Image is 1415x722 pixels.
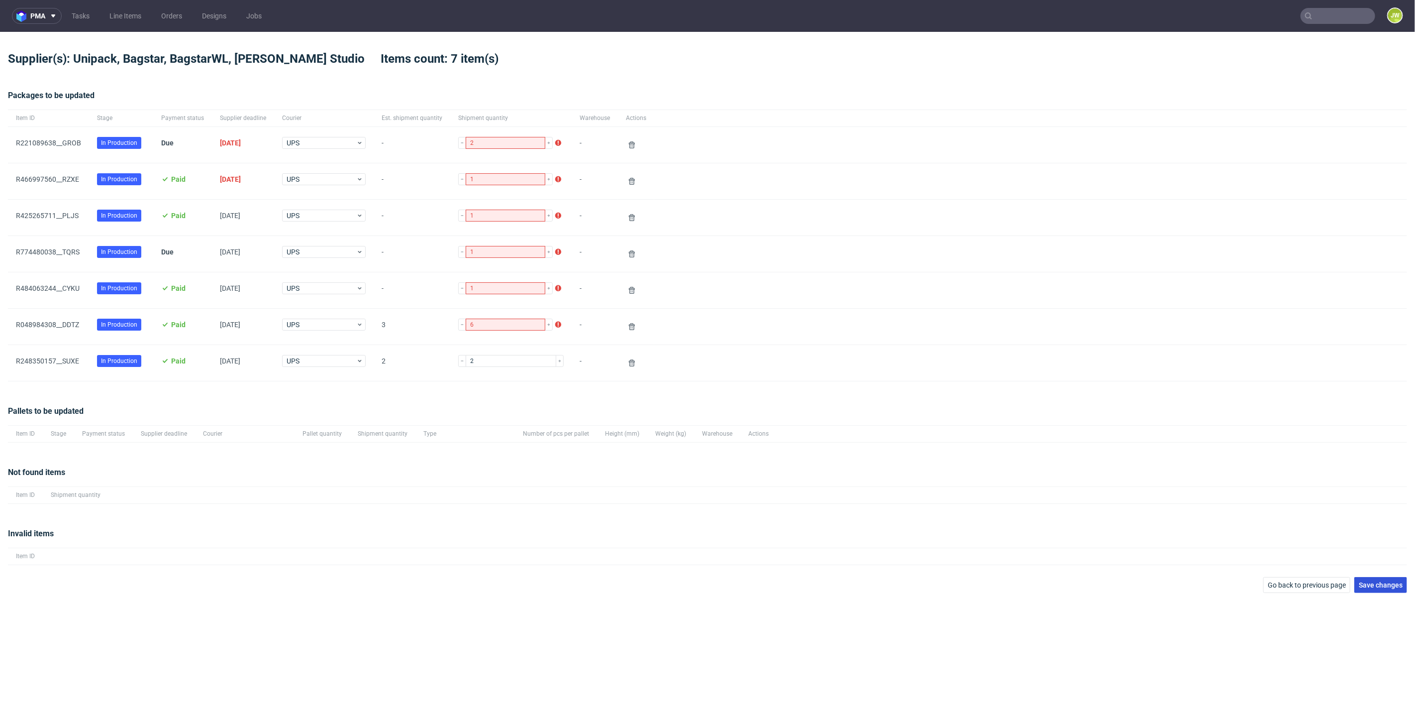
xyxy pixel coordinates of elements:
a: R484063244__CYKU [16,284,80,292]
a: Orders [155,8,188,24]
span: Shipment quantity [51,491,101,499]
span: UPS [287,356,356,366]
span: Warehouse [702,430,732,438]
span: [DATE] [220,321,240,329]
a: Tasks [66,8,96,24]
span: - [382,248,442,260]
button: Go back to previous page [1263,577,1350,593]
span: Courier [282,114,366,122]
span: - [580,212,610,224]
span: Save changes [1359,582,1403,589]
span: 3 [382,321,442,333]
span: Shipment quantity [458,114,564,122]
span: Payment status [82,430,125,438]
span: Est. shipment quantity [382,114,442,122]
span: - [382,175,442,187]
span: Number of pcs per pallet [523,430,589,438]
span: Paid [171,284,186,292]
span: Stage [51,430,66,438]
span: - [580,139,610,151]
span: Warehouse [580,114,610,122]
span: In Production [101,320,137,329]
button: Save changes [1354,577,1407,593]
span: - [580,284,610,296]
a: R048984308__DDTZ [16,321,79,329]
div: Invalid items [8,528,1407,548]
img: logo [16,10,30,22]
span: UPS [287,211,356,221]
span: Type [423,430,507,438]
span: Paid [171,321,186,329]
span: [DATE] [220,357,240,365]
span: Payment status [161,114,204,122]
span: - [580,248,610,260]
span: - [580,357,610,369]
span: In Production [101,247,137,256]
span: Items count: 7 item(s) [381,52,514,66]
span: Supplier deadline [141,430,187,438]
span: - [580,321,610,333]
span: [DATE] [220,175,241,183]
span: - [382,139,442,151]
a: Designs [196,8,232,24]
span: - [382,284,442,296]
span: Stage [97,114,145,122]
span: [DATE] [220,248,240,256]
span: In Production [101,211,137,220]
div: Packages to be updated [8,90,1407,110]
span: Shipment quantity [358,430,407,438]
span: Paid [171,175,186,183]
span: Item ID [16,491,35,499]
span: Supplier(s): Unipack, Bagstar, BagstarWL, [PERSON_NAME] Studio [8,52,381,66]
span: - [382,212,442,224]
div: Pallets to be updated [8,405,1407,425]
span: In Production [101,357,137,365]
span: Pallet quantity [303,430,342,438]
span: Due [161,139,174,147]
a: Line Items [103,8,147,24]
span: - [580,175,610,187]
div: Not found items [8,467,1407,486]
span: UPS [287,283,356,293]
span: Height (mm) [605,430,639,438]
span: Item ID [16,430,35,438]
span: [DATE] [220,139,241,147]
span: Due [161,248,174,256]
span: [DATE] [220,284,240,292]
a: Jobs [240,8,268,24]
a: R248350157__SUXE [16,357,79,365]
button: pma [12,8,62,24]
a: R221089638__GROB [16,139,81,147]
a: R466997560__RZXE [16,175,79,183]
span: Courier [203,430,287,438]
span: UPS [287,320,356,330]
span: Go back to previous page [1268,582,1346,589]
span: Paid [171,357,186,365]
span: Item ID [16,552,35,561]
span: [DATE] [220,212,240,220]
span: 2 [382,357,442,369]
span: In Production [101,284,137,293]
span: In Production [101,138,137,147]
span: pma [30,12,45,19]
span: Actions [748,430,769,438]
span: Actions [626,114,646,122]
span: In Production [101,175,137,184]
span: UPS [287,247,356,257]
span: Supplier deadline [220,114,266,122]
span: Weight (kg) [655,430,686,438]
span: Item ID [16,114,81,122]
a: R774480038__TQRS [16,248,80,256]
figcaption: JW [1388,8,1402,22]
a: R425265711__PLJS [16,212,79,220]
span: UPS [287,138,356,148]
span: Paid [171,212,186,220]
span: UPS [287,174,356,184]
